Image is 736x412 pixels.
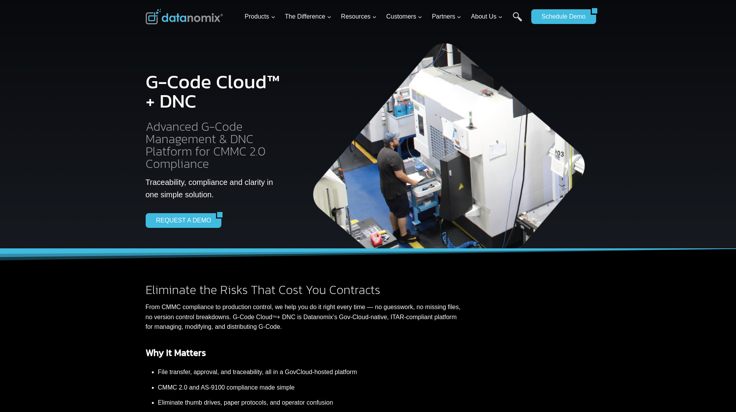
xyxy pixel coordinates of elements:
span: About Us [471,12,503,22]
h2: Advanced G-Code Management & DNC Platform for CMMC 2.0 Compliance [146,120,284,170]
span: Partners [432,12,461,22]
h2: Eliminate the Risks That Cost You Contracts [146,284,461,296]
li: CMMC 2.0 and AS-9100 compliance made simple [158,380,461,395]
nav: Primary Navigation [241,4,527,29]
p: From CMMC compliance to production control, we help you do it right every time — no guesswork, no... [146,302,461,332]
span: Resources [341,12,377,22]
h1: G-Code Cloud™ + DNC [146,72,284,111]
sup: TM [272,315,277,318]
a: REQUEST A DEMO [146,213,216,228]
span: The Difference [285,12,331,22]
span: Products [245,12,275,22]
span: Customers [386,12,422,22]
a: Search [513,12,522,29]
p: Traceability, compliance and clarity in one simple solution. [146,176,284,201]
li: File transfer, approval, and traceability, all in a GovCloud-hosted platform [158,364,461,380]
img: Datanomix [146,9,223,24]
li: Eliminate thumb drives, paper protocols, and operator confusion [158,395,461,410]
a: Schedule Demo [531,9,591,24]
strong: Why It Matters [146,346,206,359]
